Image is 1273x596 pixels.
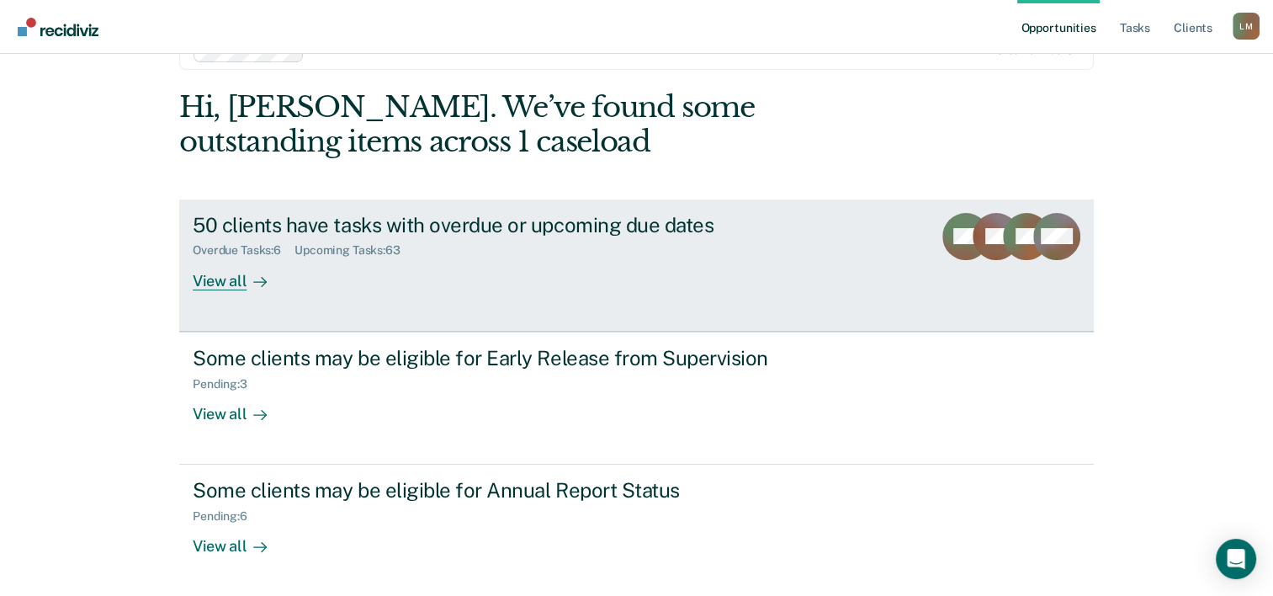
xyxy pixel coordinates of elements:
[193,258,287,290] div: View all
[1233,13,1260,40] button: Profile dropdown button
[193,391,287,423] div: View all
[18,18,98,36] img: Recidiviz
[193,243,294,258] div: Overdue Tasks : 6
[179,90,910,159] div: Hi, [PERSON_NAME]. We’ve found some outstanding items across 1 caseload
[193,509,261,524] div: Pending : 6
[179,200,1094,332] a: 50 clients have tasks with overdue or upcoming due datesOverdue Tasks:6Upcoming Tasks:63View all
[1233,13,1260,40] div: L M
[294,243,414,258] div: Upcoming Tasks : 63
[193,524,287,556] div: View all
[1216,539,1256,579] div: Open Intercom Messenger
[179,332,1094,465] a: Some clients may be eligible for Early Release from SupervisionPending:3View all
[193,478,783,503] div: Some clients may be eligible for Annual Report Status
[193,346,783,370] div: Some clients may be eligible for Early Release from Supervision
[193,213,783,237] div: 50 clients have tasks with overdue or upcoming due dates
[193,377,261,391] div: Pending : 3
